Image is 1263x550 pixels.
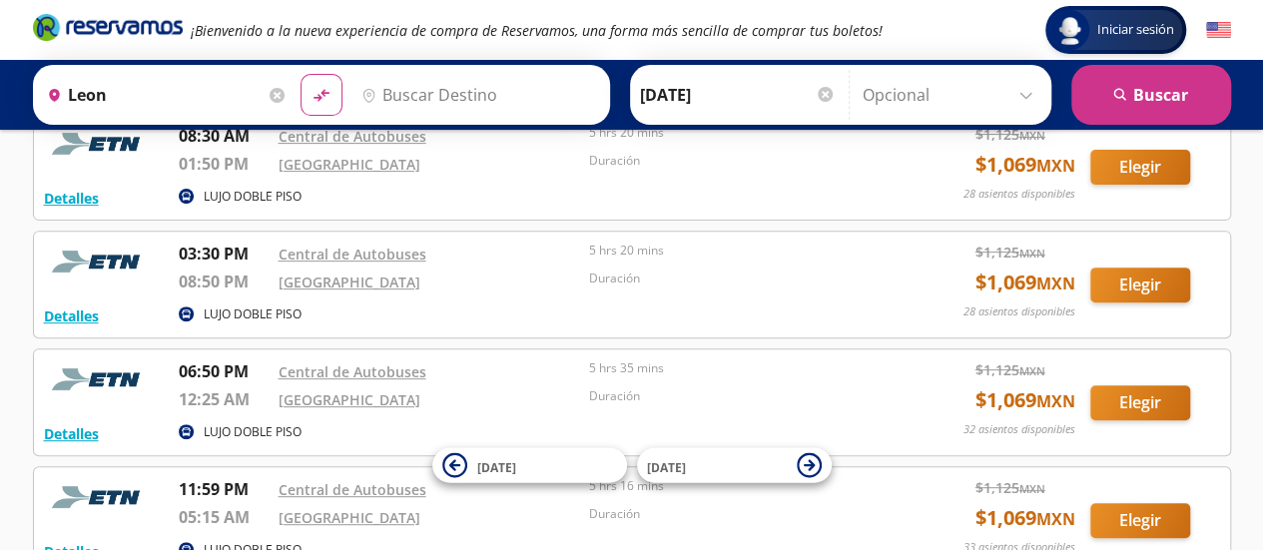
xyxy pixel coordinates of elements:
span: Iniciar sesión [1089,20,1182,40]
img: RESERVAMOS [44,242,154,281]
p: 11:59 PM [179,477,269,501]
p: 12:25 AM [179,387,269,411]
p: 5 hrs 35 mins [589,359,891,377]
a: [GEOGRAPHIC_DATA] [279,508,420,527]
span: $ 1,069 [975,150,1075,180]
button: Detalles [44,305,99,326]
p: 08:30 AM [179,124,269,148]
img: RESERVAMOS [44,477,154,517]
small: MXN [1019,128,1045,143]
small: MXN [1036,390,1075,412]
button: [DATE] [432,448,627,483]
p: Duración [589,270,891,287]
p: 28 asientos disponibles [963,303,1075,320]
input: Buscar Origen [39,70,265,120]
p: LUJO DOBLE PISO [204,305,302,323]
p: 28 asientos disponibles [963,186,1075,203]
p: LUJO DOBLE PISO [204,188,302,206]
input: Opcional [863,70,1041,120]
a: Central de Autobuses [279,480,426,499]
p: Duración [589,387,891,405]
a: Central de Autobuses [279,245,426,264]
button: Detalles [44,188,99,209]
span: $ 1,069 [975,503,1075,533]
small: MXN [1019,481,1045,496]
p: 06:50 PM [179,359,269,383]
input: Elegir Fecha [640,70,836,120]
a: Central de Autobuses [279,362,426,381]
a: Brand Logo [33,12,183,48]
span: $ 1,125 [975,242,1045,263]
a: [GEOGRAPHIC_DATA] [279,390,420,409]
button: Elegir [1090,503,1190,538]
span: $ 1,125 [975,359,1045,380]
button: [DATE] [637,448,832,483]
button: English [1206,18,1231,43]
p: 01:50 PM [179,152,269,176]
a: [GEOGRAPHIC_DATA] [279,273,420,291]
a: [GEOGRAPHIC_DATA] [279,155,420,174]
img: RESERVAMOS [44,359,154,399]
span: $ 1,069 [975,268,1075,297]
span: $ 1,125 [975,124,1045,145]
button: Detalles [44,423,99,444]
em: ¡Bienvenido a la nueva experiencia de compra de Reservamos, una forma más sencilla de comprar tus... [191,21,883,40]
small: MXN [1019,246,1045,261]
p: 5 hrs 20 mins [589,124,891,142]
span: [DATE] [647,458,686,475]
span: $ 1,069 [975,385,1075,415]
p: 5 hrs 16 mins [589,477,891,495]
p: Duración [589,152,891,170]
button: Elegir [1090,150,1190,185]
span: [DATE] [477,458,516,475]
p: 5 hrs 20 mins [589,242,891,260]
button: Elegir [1090,268,1190,302]
p: 08:50 PM [179,270,269,293]
p: Duración [589,505,891,523]
i: Brand Logo [33,12,183,42]
img: RESERVAMOS [44,124,154,164]
p: 03:30 PM [179,242,269,266]
small: MXN [1036,155,1075,177]
button: Elegir [1090,385,1190,420]
p: 32 asientos disponibles [963,421,1075,438]
small: MXN [1019,363,1045,378]
span: $ 1,125 [975,477,1045,498]
small: MXN [1036,273,1075,294]
button: Buscar [1071,65,1231,125]
small: MXN [1036,508,1075,530]
p: LUJO DOBLE PISO [204,423,302,441]
a: Central de Autobuses [279,127,426,146]
p: 05:15 AM [179,505,269,529]
input: Buscar Destino [353,70,599,120]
